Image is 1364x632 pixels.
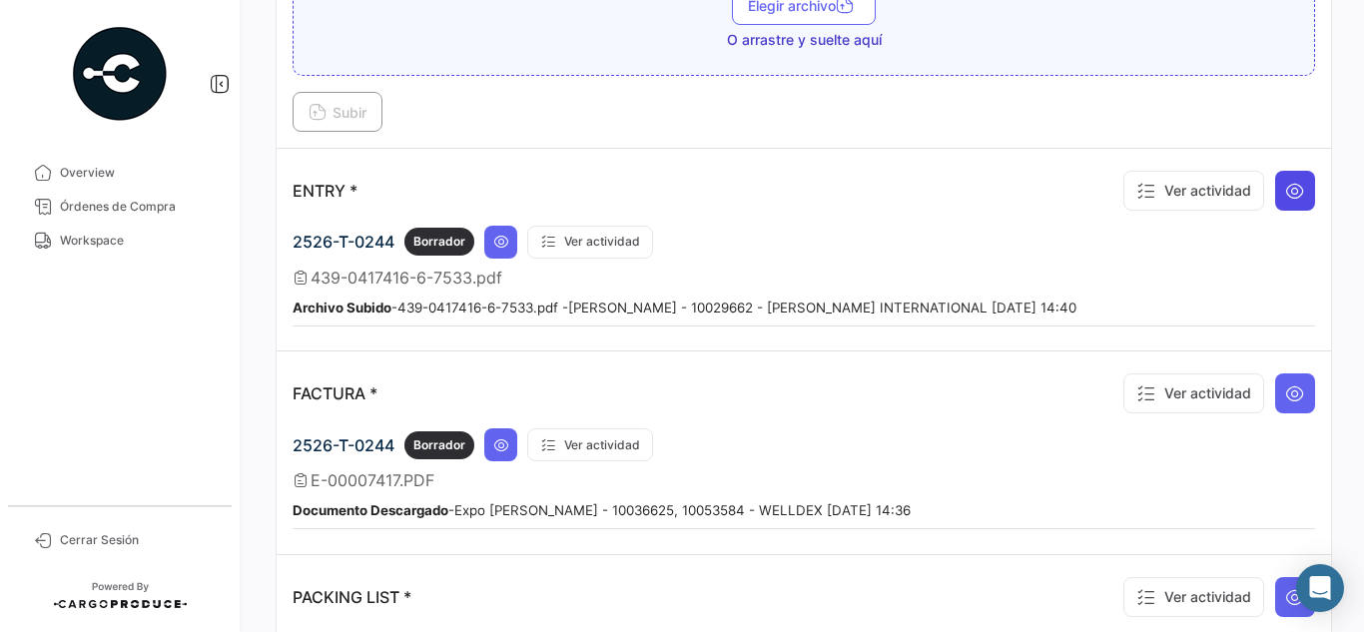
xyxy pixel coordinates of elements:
[311,470,434,490] span: E-00007417.PDF
[60,164,216,182] span: Overview
[293,502,911,518] small: - Expo [PERSON_NAME] - 10036625, 10053584 - WELLDEX [DATE] 14:36
[60,531,216,549] span: Cerrar Sesión
[309,104,366,121] span: Subir
[293,435,394,455] span: 2526-T-0244
[60,232,216,250] span: Workspace
[1123,171,1264,211] button: Ver actividad
[1296,564,1344,612] div: Abrir Intercom Messenger
[727,30,882,50] span: O arrastre y suelte aquí
[293,232,394,252] span: 2526-T-0244
[16,156,224,190] a: Overview
[293,300,391,316] b: Archivo Subido
[1123,373,1264,413] button: Ver actividad
[16,224,224,258] a: Workspace
[413,436,465,454] span: Borrador
[1123,577,1264,617] button: Ver actividad
[311,268,502,288] span: 439-0417416-6-7533.pdf
[293,383,377,403] p: FACTURA *
[527,226,653,259] button: Ver actividad
[293,587,411,607] p: PACKING LIST *
[293,181,357,201] p: ENTRY *
[70,24,170,124] img: powered-by.png
[293,502,448,518] b: Documento Descargado
[293,92,382,132] button: Subir
[293,300,1076,316] small: - 439-0417416-6-7533.pdf - [PERSON_NAME] - 10029662 - [PERSON_NAME] INTERNATIONAL [DATE] 14:40
[16,190,224,224] a: Órdenes de Compra
[527,428,653,461] button: Ver actividad
[413,233,465,251] span: Borrador
[60,198,216,216] span: Órdenes de Compra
